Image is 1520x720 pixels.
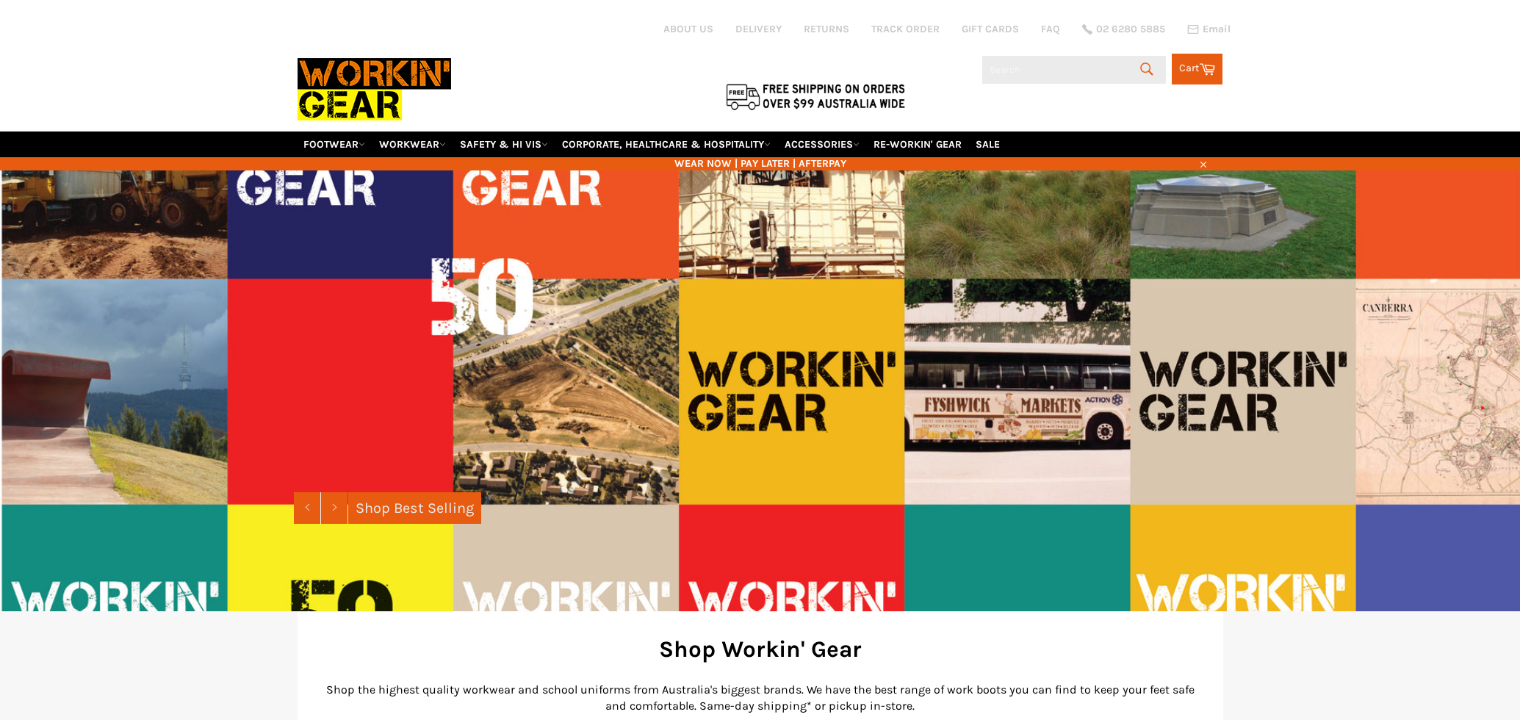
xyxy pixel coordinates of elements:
a: RE-WORKIN' GEAR [868,132,968,157]
a: ABOUT US [663,22,713,36]
span: WEAR NOW | PAY LATER | AFTERPAY [298,156,1223,170]
a: Cart [1172,54,1222,84]
span: 02 6280 5885 [1096,24,1165,35]
span: Email [1203,24,1231,35]
h2: Shop Workin' Gear [320,633,1201,665]
a: FOOTWEAR [298,132,371,157]
a: SALE [970,132,1006,157]
a: DELIVERY [735,22,782,36]
input: Search [982,56,1166,84]
a: FAQ [1041,22,1060,36]
a: Shop Best Selling [348,492,481,524]
a: RETURNS [804,22,849,36]
a: Email [1187,24,1231,35]
a: CORPORATE, HEALTHCARE & HOSPITALITY [556,132,777,157]
a: GIFT CARDS [962,22,1019,36]
img: Workin Gear leaders in Workwear, Safety Boots, PPE, Uniforms. Australia's No.1 in Workwear [298,48,451,131]
img: Flat $9.95 shipping Australia wide [724,81,907,112]
a: TRACK ORDER [871,22,940,36]
a: WORKWEAR [373,132,452,157]
a: SAFETY & HI VIS [454,132,554,157]
a: 02 6280 5885 [1082,24,1165,35]
a: ACCESSORIES [779,132,865,157]
p: Shop the highest quality workwear and school uniforms from Australia's biggest brands. We have th... [320,682,1201,714]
